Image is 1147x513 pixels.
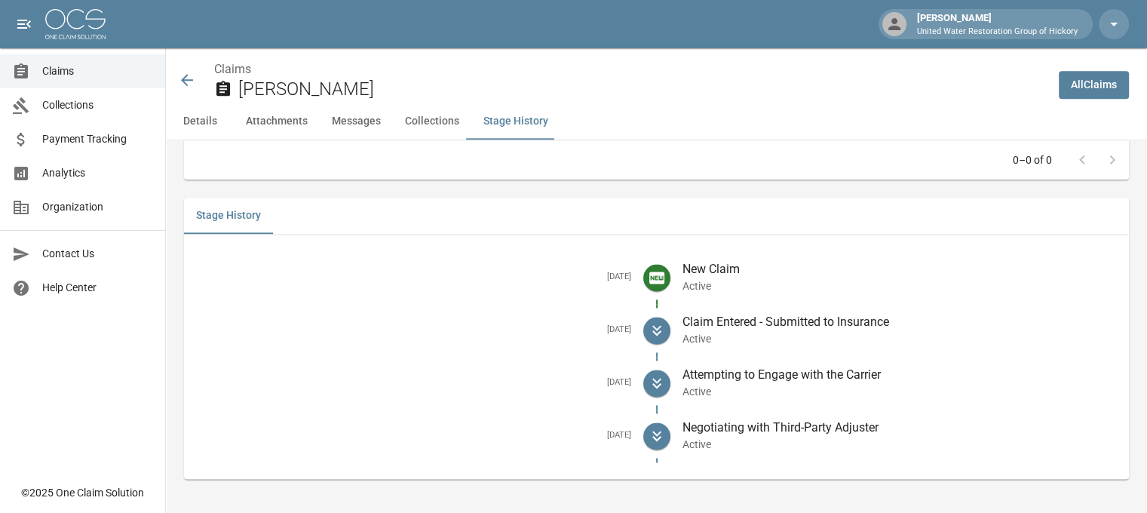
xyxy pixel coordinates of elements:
button: Messages [320,103,393,140]
p: New Claim [682,260,1118,278]
p: 0–0 of 0 [1013,152,1052,167]
button: Stage History [471,103,560,140]
div: anchor tabs [166,103,1147,140]
p: Active [682,437,1118,452]
img: ocs-logo-white-transparent.png [45,9,106,39]
p: Active [682,384,1118,399]
span: Payment Tracking [42,131,153,147]
a: AllClaims [1059,71,1129,99]
p: Negotiating with Third-Party Adjuster [682,419,1118,437]
p: United Water Restoration Group of Hickory [917,26,1078,38]
span: Help Center [42,280,153,296]
span: Contact Us [42,246,153,262]
div: related-list tabs [184,198,1129,234]
button: Details [166,103,234,140]
button: Collections [393,103,471,140]
p: Attempting to Engage with the Carrier [682,366,1118,384]
h5: [DATE] [196,324,631,336]
p: Claim Entered - Submitted to Insurance [682,313,1118,331]
button: Attachments [234,103,320,140]
p: Active [682,331,1118,346]
nav: breadcrumb [214,60,1047,78]
span: Analytics [42,165,153,181]
h5: [DATE] [196,377,631,389]
p: Active [682,278,1118,293]
a: Claims [214,62,251,76]
span: Claims [42,63,153,79]
span: Organization [42,199,153,215]
h5: [DATE] [196,272,631,283]
h5: [DATE] [196,430,631,441]
button: open drawer [9,9,39,39]
h2: [PERSON_NAME] [238,78,1047,100]
div: [PERSON_NAME] [911,11,1084,38]
div: © 2025 One Claim Solution [21,485,144,500]
button: Stage History [184,198,273,234]
span: Collections [42,97,153,113]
